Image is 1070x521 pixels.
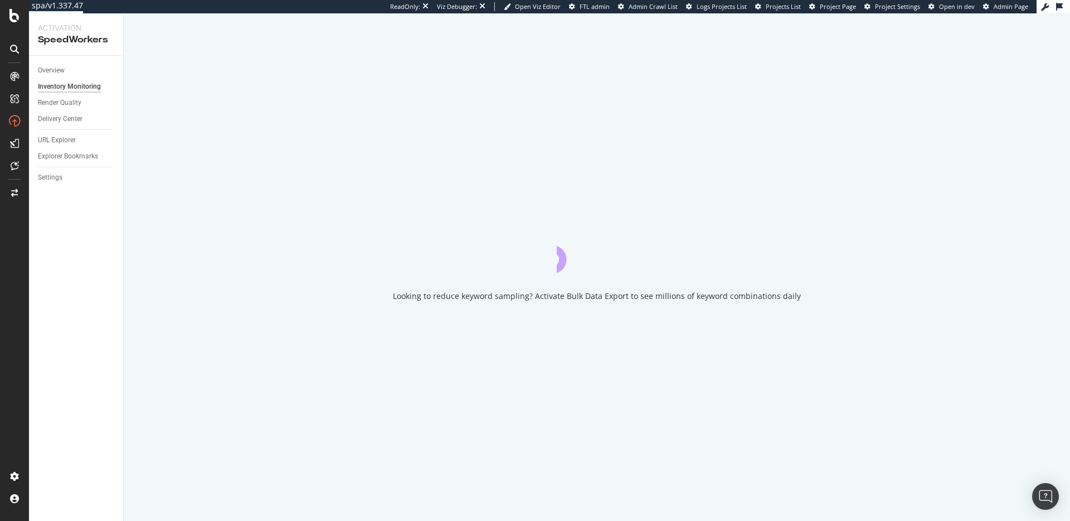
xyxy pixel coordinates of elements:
div: animation [557,233,637,273]
a: Render Quality [38,97,115,109]
div: SpeedWorkers [38,33,114,46]
div: Inventory Monitoring [38,81,101,93]
div: Looking to reduce keyword sampling? Activate Bulk Data Export to see millions of keyword combinat... [393,291,801,302]
a: Projects List [755,2,801,11]
div: ReadOnly: [390,2,420,11]
span: Admin Page [994,2,1028,11]
a: Open Viz Editor [504,2,561,11]
a: Settings [38,172,115,184]
span: Open in dev [939,2,975,11]
div: Overview [38,65,65,76]
span: Logs Projects List [697,2,747,11]
div: Activation [38,22,114,33]
span: Projects List [766,2,801,11]
div: Viz Debugger: [437,2,477,11]
div: Open Intercom Messenger [1032,483,1059,510]
a: FTL admin [569,2,610,11]
a: Delivery Center [38,113,115,125]
div: URL Explorer [38,134,76,146]
span: Project Settings [875,2,920,11]
div: Render Quality [38,97,81,109]
div: Delivery Center [38,113,82,125]
span: FTL admin [580,2,610,11]
span: Admin Crawl List [629,2,678,11]
a: URL Explorer [38,134,115,146]
a: Inventory Monitoring [38,81,115,93]
a: Project Settings [864,2,920,11]
a: Admin Crawl List [618,2,678,11]
a: Project Page [809,2,856,11]
a: Explorer Bookmarks [38,151,115,162]
a: Open in dev [928,2,975,11]
a: Logs Projects List [686,2,747,11]
div: Explorer Bookmarks [38,151,98,162]
div: Settings [38,172,62,184]
a: Overview [38,65,115,76]
span: Open Viz Editor [515,2,561,11]
a: Admin Page [983,2,1028,11]
span: Project Page [820,2,856,11]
